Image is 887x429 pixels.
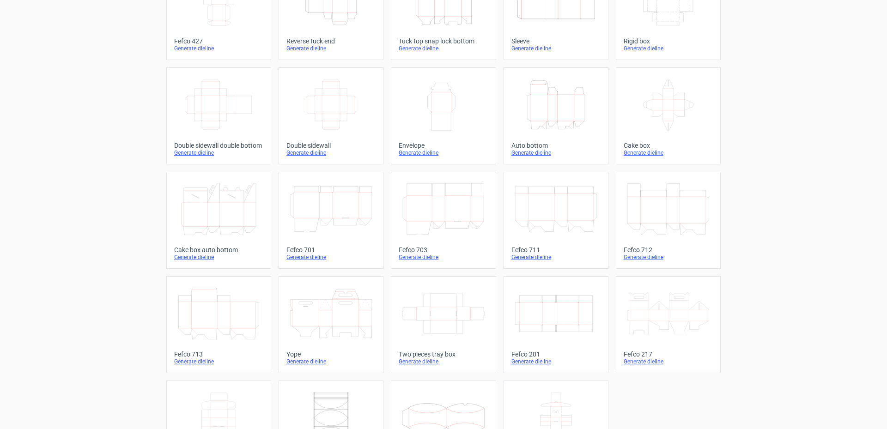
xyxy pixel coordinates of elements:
[399,254,488,261] div: Generate dieline
[174,45,263,52] div: Generate dieline
[286,358,376,365] div: Generate dieline
[391,172,496,269] a: Fefco 703Generate dieline
[174,254,263,261] div: Generate dieline
[511,149,601,157] div: Generate dieline
[616,276,721,373] a: Fefco 217Generate dieline
[286,246,376,254] div: Fefco 701
[511,246,601,254] div: Fefco 711
[286,37,376,45] div: Reverse tuck end
[174,358,263,365] div: Generate dieline
[174,37,263,45] div: Fefco 427
[616,172,721,269] a: Fefco 712Generate dieline
[624,254,713,261] div: Generate dieline
[286,149,376,157] div: Generate dieline
[399,358,488,365] div: Generate dieline
[511,37,601,45] div: Sleeve
[616,67,721,164] a: Cake boxGenerate dieline
[399,350,488,358] div: Two pieces tray box
[504,67,608,164] a: Auto bottomGenerate dieline
[624,358,713,365] div: Generate dieline
[399,37,488,45] div: Tuck top snap lock bottom
[399,149,488,157] div: Generate dieline
[511,45,601,52] div: Generate dieline
[286,254,376,261] div: Generate dieline
[286,350,376,358] div: Yope
[174,246,263,254] div: Cake box auto bottom
[624,37,713,45] div: Rigid box
[174,142,263,149] div: Double sidewall double bottom
[624,149,713,157] div: Generate dieline
[504,172,608,269] a: Fefco 711Generate dieline
[166,276,271,373] a: Fefco 713Generate dieline
[399,246,488,254] div: Fefco 703
[624,142,713,149] div: Cake box
[399,45,488,52] div: Generate dieline
[624,350,713,358] div: Fefco 217
[391,67,496,164] a: EnvelopeGenerate dieline
[286,45,376,52] div: Generate dieline
[286,142,376,149] div: Double sidewall
[511,254,601,261] div: Generate dieline
[279,276,383,373] a: YopeGenerate dieline
[399,142,488,149] div: Envelope
[624,45,713,52] div: Generate dieline
[511,142,601,149] div: Auto bottom
[511,350,601,358] div: Fefco 201
[391,276,496,373] a: Two pieces tray boxGenerate dieline
[511,358,601,365] div: Generate dieline
[166,172,271,269] a: Cake box auto bottomGenerate dieline
[174,149,263,157] div: Generate dieline
[624,246,713,254] div: Fefco 712
[279,172,383,269] a: Fefco 701Generate dieline
[174,350,263,358] div: Fefco 713
[504,276,608,373] a: Fefco 201Generate dieline
[166,67,271,164] a: Double sidewall double bottomGenerate dieline
[279,67,383,164] a: Double sidewallGenerate dieline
